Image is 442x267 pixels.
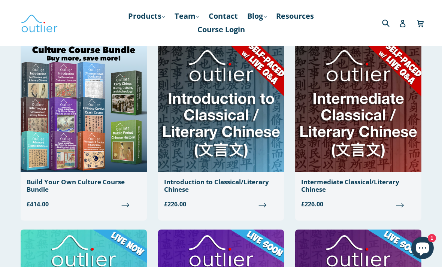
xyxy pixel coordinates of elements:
[295,43,421,215] a: Intermediate Classical/Literary Chinese £226.00
[124,9,169,23] a: Products
[164,178,278,194] div: Introduction to Classical/Literary Chinese
[21,43,147,215] a: Build Your Own Culture Course Bundle £414.00
[27,178,141,194] div: Build Your Own Culture Course Bundle
[158,43,284,215] a: Introduction to Classical/Literary Chinese £226.00
[27,200,141,209] span: £414.00
[301,200,415,209] span: £226.00
[158,43,284,172] img: Introduction to Classical/Literary Chinese
[409,237,436,261] inbox-online-store-chat: Shopify online store chat
[243,9,270,23] a: Blog
[205,9,242,23] a: Contact
[295,43,421,172] img: Intermediate Classical/Literary Chinese
[301,178,415,194] div: Intermediate Classical/Literary Chinese
[380,15,401,30] input: Search
[21,12,58,34] img: Outlier Linguistics
[171,9,203,23] a: Team
[194,23,249,36] a: Course Login
[272,9,318,23] a: Resources
[164,200,278,209] span: £226.00
[21,43,147,172] img: Build Your Own Culture Course Bundle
